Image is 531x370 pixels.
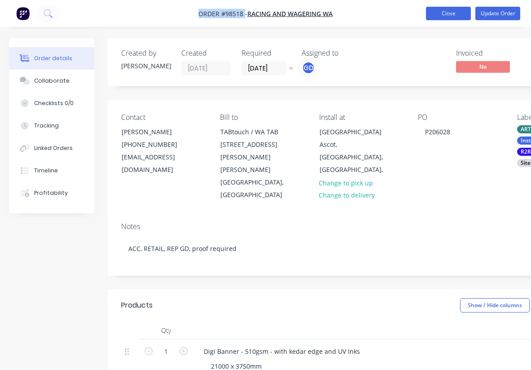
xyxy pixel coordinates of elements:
div: Products [121,300,153,311]
span: No [456,61,510,72]
button: Timeline [9,159,94,182]
div: [EMAIL_ADDRESS][DOMAIN_NAME] [122,151,196,176]
div: [PERSON_NAME][GEOGRAPHIC_DATA], [GEOGRAPHIC_DATA] [220,163,295,201]
button: Collaborate [9,70,94,92]
div: Qty [139,322,193,339]
div: [PERSON_NAME] [121,61,171,70]
button: Tracking [9,115,94,137]
div: Digi Banner - 510gsm - with kedar edge and UV Inks [197,345,367,358]
button: Show / Hide columns [460,298,530,313]
div: [PHONE_NUMBER] [122,138,196,151]
div: [PERSON_NAME] [122,126,196,138]
a: Racing and Wagering WA [247,9,333,18]
button: GD [302,61,315,75]
div: Created [181,49,231,57]
div: PO [418,113,502,122]
button: Order details [9,47,94,70]
div: TABtouch / WA TAB [STREET_ADDRESS][PERSON_NAME][PERSON_NAME][GEOGRAPHIC_DATA], [GEOGRAPHIC_DATA] [213,125,303,202]
div: P206028 [418,125,457,138]
div: Invoiced [456,49,523,57]
div: Order details [34,54,72,62]
div: Bill to [220,113,304,122]
button: Change to pick up [314,176,378,189]
div: Collaborate [34,77,70,85]
div: Timeline [34,167,58,175]
div: Created by [121,49,171,57]
button: Checklists 0/0 [9,92,94,115]
span: Order #98518 - [198,9,247,18]
div: [GEOGRAPHIC_DATA]Ascot, [GEOGRAPHIC_DATA], [GEOGRAPHIC_DATA], [312,125,402,176]
div: Linked Orders [34,144,73,152]
button: Profitability [9,182,94,204]
button: Close [426,7,471,20]
div: Assigned to [302,49,391,57]
button: Linked Orders [9,137,94,159]
div: [GEOGRAPHIC_DATA] [320,126,394,138]
div: Install at [319,113,404,122]
button: Update Order [475,7,520,20]
div: Required [241,49,291,57]
div: TABtouch / WA TAB [STREET_ADDRESS][PERSON_NAME] [220,126,295,163]
div: Profitability [34,189,68,197]
div: Checklists 0/0 [34,99,74,107]
div: Contact [121,113,206,122]
div: Ascot, [GEOGRAPHIC_DATA], [GEOGRAPHIC_DATA], [320,138,394,176]
button: Change to delivery [314,189,380,201]
div: [PERSON_NAME][PHONE_NUMBER][EMAIL_ADDRESS][DOMAIN_NAME] [114,125,204,176]
img: Factory [16,7,30,20]
div: Tracking [34,122,59,130]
